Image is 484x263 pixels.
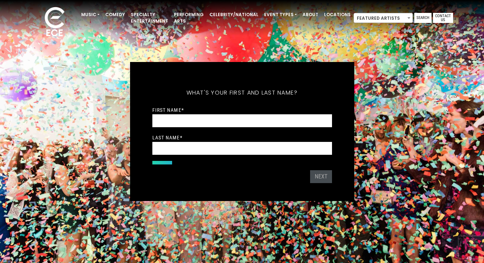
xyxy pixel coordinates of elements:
[102,9,128,21] a: Comedy
[414,13,432,23] a: Search
[128,9,171,27] a: Specialty Entertainment
[321,9,354,21] a: Locations
[152,134,183,141] label: Last Name
[207,9,261,21] a: Celebrity/National
[261,9,300,21] a: Event Types
[354,13,412,23] span: Featured Artists
[78,9,102,21] a: Music
[152,80,332,106] h5: What's your first and last name?
[300,9,321,21] a: About
[354,13,413,23] span: Featured Artists
[37,5,73,40] img: ece_new_logo_whitev2-1.png
[433,13,453,23] a: Contact Us
[171,9,207,27] a: Performing Arts
[152,107,184,113] label: First Name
